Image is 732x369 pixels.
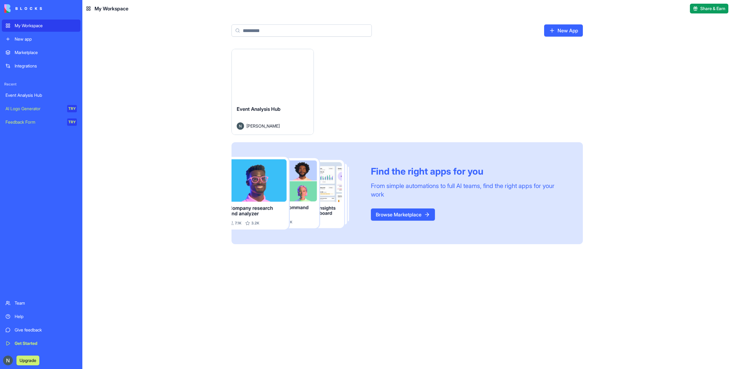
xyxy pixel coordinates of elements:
[237,106,281,112] span: Event Analysis Hub
[231,157,361,230] img: Frame_181_egmpey.png
[15,327,77,333] div: Give feedback
[2,310,81,323] a: Help
[15,23,77,29] div: My Workspace
[15,63,77,69] div: Integrations
[2,20,81,32] a: My Workspace
[690,4,728,13] button: Share & Earn
[2,46,81,59] a: Marketplace
[544,24,583,37] a: New App
[2,116,81,128] a: Feedback FormTRY
[67,105,77,112] div: TRY
[15,340,77,346] div: Get Started
[2,103,81,115] a: AI Logo GeneratorTRY
[371,182,568,199] div: From simple automations to full AI teams, find the right apps for your work
[3,356,13,365] img: ACg8ocL1vD7rAQ2IFbhM59zu4LmKacefKTco8m5b5FOE3v_IX66Kcw=s96-c
[16,356,39,365] button: Upgrade
[700,5,725,12] span: Share & Earn
[67,118,77,126] div: TRY
[15,36,77,42] div: New app
[5,119,63,125] div: Feedback Form
[15,300,77,306] div: Team
[237,122,244,130] img: Avatar
[2,297,81,309] a: Team
[15,313,77,320] div: Help
[2,60,81,72] a: Integrations
[2,33,81,45] a: New app
[2,324,81,336] a: Give feedback
[5,92,77,98] div: Event Analysis Hub
[95,5,128,12] span: My Workspace
[5,106,63,112] div: AI Logo Generator
[371,166,568,177] div: Find the right apps for you
[2,89,81,101] a: Event Analysis Hub
[231,49,314,135] a: Event Analysis HubAvatar[PERSON_NAME]
[15,49,77,56] div: Marketplace
[16,357,39,363] a: Upgrade
[2,337,81,349] a: Get Started
[4,4,42,13] img: logo
[371,208,435,221] a: Browse Marketplace
[2,82,81,87] span: Recent
[246,123,280,129] span: [PERSON_NAME]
